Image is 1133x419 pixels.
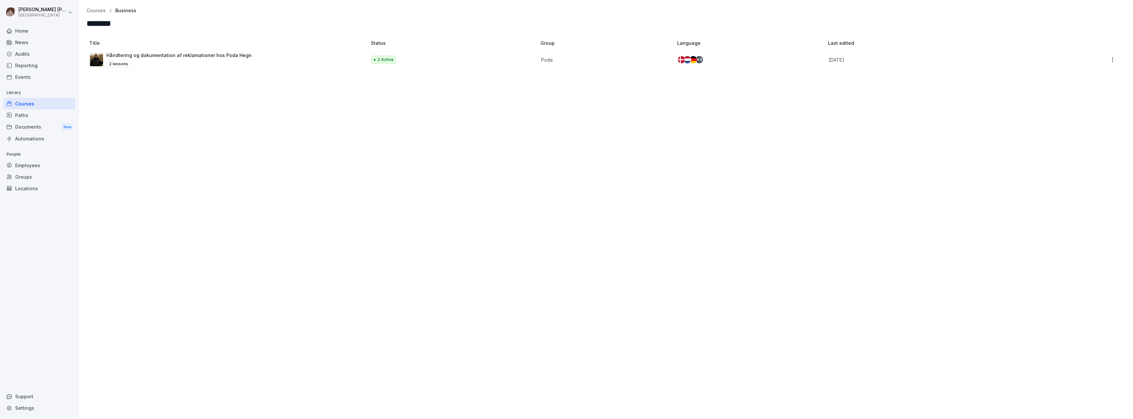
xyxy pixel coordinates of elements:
[3,183,75,194] a: Locations
[3,160,75,171] a: Employees
[690,56,697,63] img: de.svg
[3,171,75,183] a: Groups
[3,121,75,133] div: Documents
[3,133,75,144] a: Automations
[106,60,131,68] p: 2 lessons
[829,56,1042,63] p: [DATE]
[90,53,103,66] img: uxym994ipj0t40gzzyaaynqf.png
[3,98,75,109] a: Courses
[828,40,1050,46] p: Last edited
[3,109,75,121] a: Paths
[3,87,75,98] p: Library
[110,8,111,14] p: /
[3,71,75,83] a: Events
[3,121,75,133] a: DocumentsNew
[62,123,73,131] div: New
[377,57,394,63] p: 2 Active
[18,7,67,13] p: [PERSON_NAME] [PERSON_NAME]
[87,8,106,14] a: Courses
[678,56,685,63] img: dk.svg
[3,391,75,402] div: Support
[540,40,675,46] p: Group
[89,40,368,46] p: Title
[18,13,67,17] p: [GEOGRAPHIC_DATA]
[3,48,75,60] a: Audits
[106,52,252,59] p: Håndtering og dokumentation af reklamationer hos Poda Hegn
[3,149,75,160] p: People
[541,56,667,63] p: Poda
[371,40,538,46] p: Status
[696,56,703,63] div: + 3
[115,8,136,14] a: Business
[684,56,691,63] img: nl.svg
[3,402,75,414] a: Settings
[3,60,75,71] a: Reporting
[677,40,825,46] p: Language
[3,25,75,37] a: Home
[3,37,75,48] a: News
